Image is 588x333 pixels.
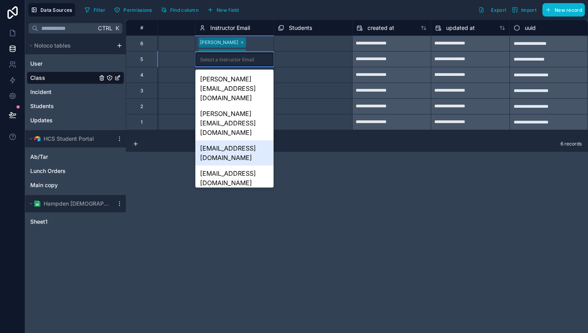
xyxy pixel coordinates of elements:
[27,215,124,228] div: Sheet1
[367,24,394,32] span: created at
[560,141,582,147] span: 6 records
[525,24,536,32] span: uuid
[491,7,506,13] span: Export
[27,57,124,70] div: User
[30,153,48,161] span: Ab/Tar
[542,3,585,17] button: New record
[476,3,509,17] button: Export
[30,218,105,226] a: Sheet1
[28,3,75,17] button: Data Sources
[140,40,143,47] div: 6
[111,4,154,16] button: Permissions
[30,102,97,110] a: Students
[210,24,250,32] span: Instructor Email
[30,60,97,68] a: User
[34,201,40,207] img: Google Sheets logo
[289,24,312,32] span: Students
[30,116,97,124] a: Updates
[200,57,254,63] div: Select a Instructor Email
[30,181,105,189] a: Main copy
[539,3,585,17] a: New record
[141,119,143,125] div: 1
[27,198,113,209] button: Google Sheets logoHampden [DEMOGRAPHIC_DATA] School Reg
[195,106,274,140] div: [PERSON_NAME][EMAIL_ADDRESS][DOMAIN_NAME]
[555,7,582,13] span: New record
[27,100,124,112] div: Students
[140,103,143,110] div: 2
[34,42,71,50] span: Noloco tables
[97,23,113,33] span: Ctrl
[30,116,53,124] span: Updates
[521,7,537,13] span: Import
[94,7,106,13] span: Filter
[40,7,72,13] span: Data Sources
[30,153,105,161] a: Ab/Tar
[30,181,58,189] span: Main copy
[195,71,274,106] div: [PERSON_NAME][EMAIL_ADDRESS][DOMAIN_NAME]
[158,4,201,16] button: Find column
[509,3,539,17] button: Import
[114,26,120,31] span: K
[30,102,54,110] span: Students
[170,7,198,13] span: Find column
[140,72,143,78] div: 4
[30,88,97,96] a: Incident
[446,24,475,32] span: updated at
[140,56,143,63] div: 5
[27,40,113,51] button: Noloco tables
[27,86,124,98] div: Incident
[81,4,108,16] button: Filter
[200,39,238,46] div: [PERSON_NAME]
[44,200,110,208] span: Hampden [DEMOGRAPHIC_DATA] School Reg
[44,135,94,143] span: HCS Student Portal
[27,165,124,177] div: Lunch Orders
[30,88,51,96] span: Incident
[30,74,45,82] span: Class
[132,25,151,31] div: #
[111,4,158,16] a: Permissions
[34,136,40,142] img: Airtable Logo
[123,7,152,13] span: Permissions
[30,218,48,226] span: Sheet1
[27,151,124,163] div: Ab/Tar
[217,7,239,13] span: New field
[200,51,238,58] div: [PERSON_NAME]
[27,114,124,127] div: Updates
[204,4,242,16] button: New field
[30,60,42,68] span: User
[30,167,105,175] a: Lunch Orders
[27,179,124,191] div: Main copy
[30,167,66,175] span: Lunch Orders
[140,88,143,94] div: 3
[195,166,274,191] div: [EMAIL_ADDRESS][DOMAIN_NAME]
[27,72,124,84] div: Class
[27,133,113,144] button: Airtable LogoHCS Student Portal
[30,74,97,82] a: Class
[195,140,274,166] div: [EMAIL_ADDRESS][DOMAIN_NAME]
